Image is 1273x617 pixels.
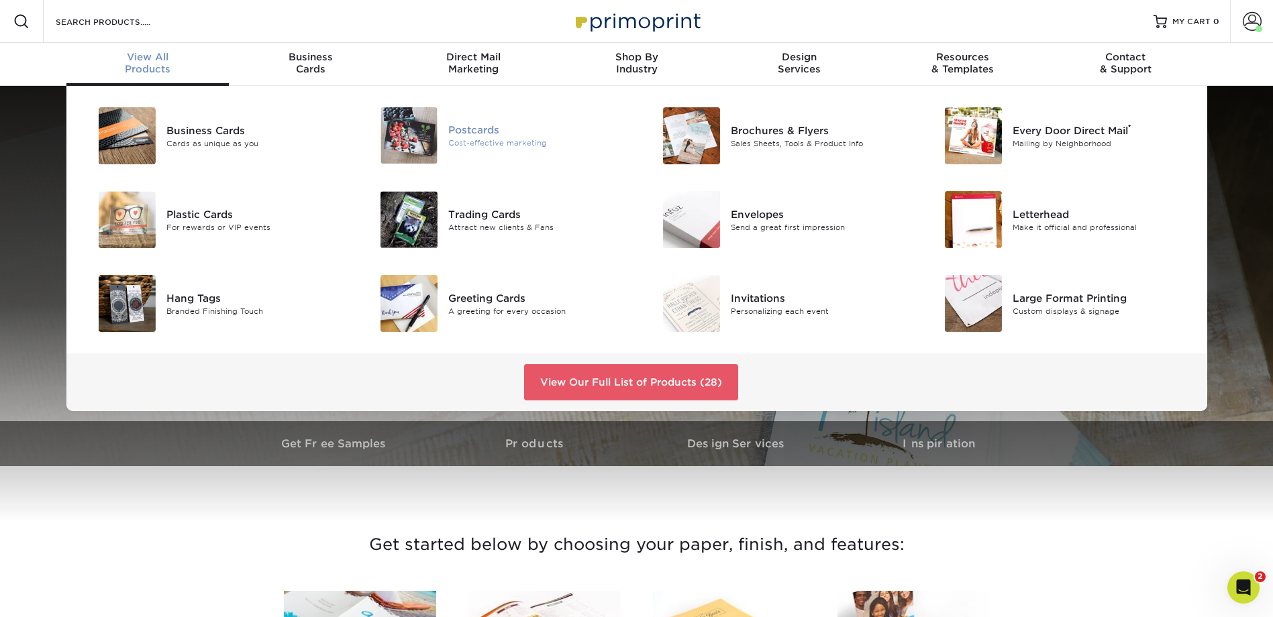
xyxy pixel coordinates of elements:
[448,305,626,317] div: A greeting for every occasion
[1013,305,1190,317] div: Custom displays & signage
[229,43,392,86] a: BusinessCards
[166,305,344,317] div: Branded Finishing Touch
[663,107,720,164] img: Brochures & Flyers
[392,51,555,63] span: Direct Mail
[54,13,185,30] input: SEARCH PRODUCTS.....
[1172,16,1211,27] span: MY CART
[1013,123,1190,137] div: Every Door Direct Mail
[166,221,344,233] div: For rewards or VIP events
[99,275,156,332] img: Hang Tags
[1013,137,1190,149] div: Mailing by Neighborhood
[448,207,626,221] div: Trading Cards
[881,51,1044,75] div: & Templates
[83,102,345,170] a: Business Cards Business Cards Cards as unique as you
[66,43,230,86] a: View AllProducts
[166,123,344,137] div: Business Cards
[731,305,909,317] div: Personalizing each event
[448,221,626,233] div: Attract new clients & Fans
[1013,221,1190,233] div: Make it official and professional
[718,43,881,86] a: DesignServices
[364,186,627,254] a: Trading Cards Trading Cards Attract new clients & Fans
[83,270,345,337] a: Hang Tags Hang Tags Branded Finishing Touch
[380,191,438,248] img: Trading Cards
[731,137,909,149] div: Sales Sheets, Tools & Product Info
[881,51,1044,63] span: Resources
[647,270,909,337] a: Invitations Invitations Personalizing each event
[166,207,344,221] div: Plastic Cards
[392,43,555,86] a: Direct MailMarketing
[448,137,626,149] div: Cost-effective marketing
[731,207,909,221] div: Envelopes
[1013,207,1190,221] div: Letterhead
[1213,17,1219,26] span: 0
[524,364,738,400] a: View Our Full List of Products (28)
[166,137,344,149] div: Cards as unique as you
[731,123,909,137] div: Brochures & Flyers
[66,51,230,75] div: Products
[555,51,718,63] span: Shop By
[1013,290,1190,305] div: Large Format Printing
[929,270,1191,337] a: Large Format Printing Large Format Printing Custom displays & signage
[229,51,392,75] div: Cards
[945,275,1002,332] img: Large Format Printing
[731,290,909,305] div: Invitations
[380,107,438,164] img: Postcards
[663,275,720,332] img: Invitations
[166,290,344,305] div: Hang Tags
[555,51,718,75] div: Industry
[1044,51,1207,75] div: & Support
[731,221,909,233] div: Send a great first impression
[1044,51,1207,63] span: Contact
[570,7,704,36] img: Primoprint
[244,514,1029,575] h3: Get started below by choosing your paper, finish, and features:
[1128,123,1131,132] sup: ®
[929,102,1191,170] a: Every Door Direct Mail Every Door Direct Mail® Mailing by Neighborhood
[1227,571,1260,604] iframe: Intercom live chat
[945,191,1002,248] img: Letterhead
[1044,43,1207,86] a: Contact& Support
[881,43,1044,86] a: Resources& Templates
[66,51,230,63] span: View All
[448,123,626,137] div: Postcards
[380,275,438,332] img: Greeting Cards
[364,102,627,169] a: Postcards Postcards Cost-effective marketing
[663,191,720,248] img: Envelopes
[229,51,392,63] span: Business
[448,290,626,305] div: Greeting Cards
[718,51,881,63] span: Design
[945,107,1002,164] img: Every Door Direct Mail
[718,51,881,75] div: Services
[99,191,156,248] img: Plastic Cards
[929,186,1191,254] a: Letterhead Letterhead Make it official and professional
[99,107,156,164] img: Business Cards
[364,270,627,337] a: Greeting Cards Greeting Cards A greeting for every occasion
[647,102,909,170] a: Brochures & Flyers Brochures & Flyers Sales Sheets, Tools & Product Info
[555,43,718,86] a: Shop ByIndustry
[392,51,555,75] div: Marketing
[1255,571,1266,582] span: 2
[647,186,909,254] a: Envelopes Envelopes Send a great first impression
[83,186,345,254] a: Plastic Cards Plastic Cards For rewards or VIP events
